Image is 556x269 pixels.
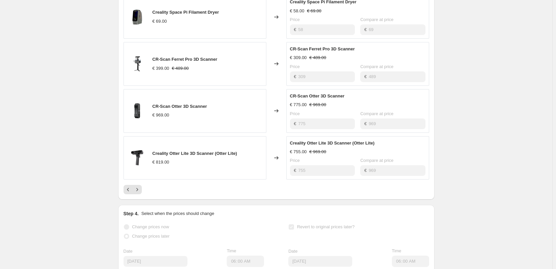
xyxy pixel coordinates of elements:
p: Select when the prices should change [141,210,214,217]
div: € 69.00 [152,18,167,25]
div: € 309.00 [290,54,307,61]
span: CR-Scan Ferret Pro 3D Scanner [290,46,355,51]
span: € [364,27,367,32]
span: Revert to original prices later? [297,224,355,229]
div: € 755.00 [290,149,307,155]
span: Price [290,64,300,69]
span: Creality Space Pi Filament Dryer [152,10,219,15]
span: Price [290,111,300,116]
span: Price [290,158,300,163]
span: € [364,168,367,173]
span: CR-Scan Ferret Pro 3D Scanner [152,57,217,62]
span: € [294,168,296,173]
span: Date [288,249,297,254]
input: 9/16/2025 [124,256,187,267]
span: Compare at price [360,17,394,22]
span: Compare at price [360,158,394,163]
div: € 969.00 [152,112,169,118]
span: € [294,27,296,32]
span: Compare at price [360,64,394,69]
strike: € 489.00 [309,54,326,61]
span: Compare at price [360,111,394,116]
div: € 819.00 [152,159,169,166]
button: Previous [124,185,133,194]
img: CR-Scan_Ferret_Pro_5_80x.png [127,54,147,74]
span: Creality Otter Lite 3D Scanner (Otter Lite) [290,141,375,146]
span: € [364,74,367,79]
span: Time [227,248,236,253]
span: Time [392,248,401,253]
span: € [294,74,296,79]
strike: € 489.00 [172,65,189,72]
div: € 399.00 [152,65,169,72]
input: 12:00 [227,256,264,267]
span: € [364,121,367,126]
span: Creality Otter Lite 3D Scanner (Otter Lite) [152,151,237,156]
span: Date [124,249,133,254]
span: Price [290,17,300,22]
span: € [294,121,296,126]
input: 12:00 [392,256,429,267]
button: Next [133,185,142,194]
h2: Step 4. [124,210,139,217]
img: Space_Pi_Filament_Dryer_1_80x.png [127,7,147,27]
span: Change prices now [132,224,169,229]
strike: € 69.00 [307,8,321,14]
span: CR-Scan Otter 3D Scanner [290,93,345,98]
div: € 775.00 [290,101,307,108]
span: Change prices later [132,234,170,239]
nav: Pagination [124,185,142,194]
span: CR-Scan Otter 3D Scanner [152,104,207,109]
input: 9/16/2025 [288,256,352,267]
img: 5_d162ed21-8e0f-49c2-ad82-cf5ddd21e2bc_80x.png [127,148,147,168]
img: CR-Scan_Otter_1_80x.png [127,101,147,121]
strike: € 969.00 [309,149,326,155]
div: € 58.00 [290,8,304,14]
strike: € 969.00 [309,101,326,108]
